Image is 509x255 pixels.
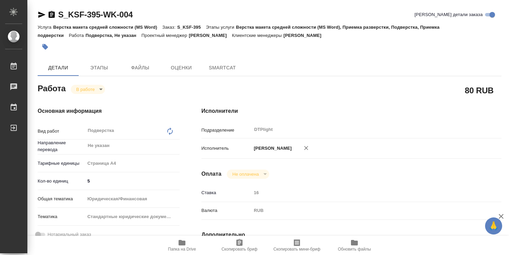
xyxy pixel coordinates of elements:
[465,84,494,96] h2: 80 RUB
[177,25,206,30] p: S_KSF-395
[299,140,314,156] button: Удалить исполнителя
[485,217,502,234] button: 🙏
[251,188,477,198] input: Пустое поле
[415,11,483,18] span: [PERSON_NAME] детали заказа
[124,64,157,72] span: Файлы
[38,213,85,220] p: Тематика
[85,158,180,169] div: Страница А4
[38,178,85,185] p: Кол-во единиц
[284,33,327,38] p: [PERSON_NAME]
[206,25,236,30] p: Этапы услуги
[69,33,86,38] p: Работа
[42,64,75,72] span: Детали
[53,25,162,30] p: Верстка макета средней сложности (MS Word)
[58,10,133,19] a: S_KSF-395-WK-004
[268,236,326,255] button: Скопировать мини-бриф
[48,11,56,19] button: Скопировать ссылку
[74,86,97,92] button: В работе
[189,33,232,38] p: [PERSON_NAME]
[221,247,257,252] span: Скопировать бриф
[230,171,261,177] button: Не оплачена
[85,176,180,186] input: ✎ Введи что-нибудь
[201,207,251,214] p: Валюта
[206,64,239,72] span: SmartCat
[201,107,501,115] h4: Исполнители
[201,231,501,239] h4: Дополнительно
[162,25,177,30] p: Заказ:
[38,11,46,19] button: Скопировать ссылку для ЯМессенджера
[201,127,251,134] p: Подразделение
[142,33,189,38] p: Проектный менеджер
[211,236,268,255] button: Скопировать бриф
[38,160,85,167] p: Тарифные единицы
[38,196,85,202] p: Общая тематика
[38,39,53,54] button: Добавить тэг
[488,219,499,233] span: 🙏
[338,247,371,252] span: Обновить файлы
[86,33,142,38] p: Подверстка, Не указан
[38,128,85,135] p: Вид работ
[38,139,85,153] p: Направление перевода
[71,85,105,94] div: В работе
[168,247,196,252] span: Папка на Drive
[227,170,269,179] div: В работе
[83,64,116,72] span: Этапы
[38,25,440,38] p: Верстка макета средней сложности (MS Word), Приемка разверстки, Подверстка, Приемка подверстки
[165,64,198,72] span: Оценки
[326,236,383,255] button: Обновить файлы
[153,236,211,255] button: Папка на Drive
[273,247,320,252] span: Скопировать мини-бриф
[38,107,174,115] h4: Основная информация
[201,170,222,178] h4: Оплата
[251,145,292,152] p: [PERSON_NAME]
[38,82,66,94] h2: Работа
[48,231,91,238] span: Нотариальный заказ
[85,193,180,205] div: Юридическая/Финансовая
[85,211,180,223] div: Стандартные юридические документы, договоры, уставы
[38,25,53,30] p: Услуга
[251,205,477,216] div: RUB
[201,189,251,196] p: Ставка
[201,145,251,152] p: Исполнитель
[232,33,284,38] p: Клиентские менеджеры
